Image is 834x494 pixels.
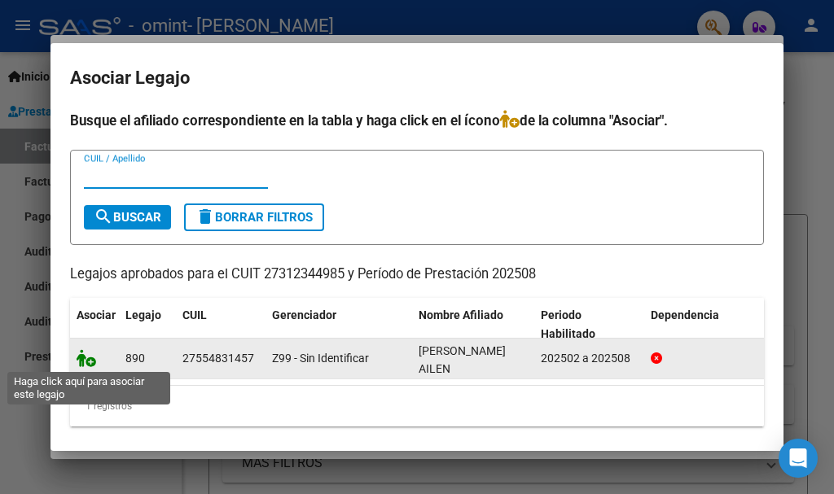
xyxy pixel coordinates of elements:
[70,298,119,352] datatable-header-cell: Asociar
[77,308,116,321] span: Asociar
[125,352,145,365] span: 890
[70,110,764,131] h4: Busque el afiliado correspondiente en la tabla y haga click en el ícono de la columna "Asociar".
[182,308,207,321] span: CUIL
[125,308,161,321] span: Legajo
[412,298,534,352] datatable-header-cell: Nombre Afiliado
[272,352,369,365] span: Z99 - Sin Identificar
[541,349,638,368] div: 202502 a 202508
[272,308,336,321] span: Gerenciador
[84,205,171,230] button: Buscar
[195,207,215,226] mat-icon: delete
[266,298,412,352] datatable-header-cell: Gerenciador
[195,210,313,225] span: Borrar Filtros
[70,264,764,285] p: Legajos aprobados para el CUIT 27312344985 y Período de Prestación 202508
[94,207,113,226] mat-icon: search
[644,298,766,352] datatable-header-cell: Dependencia
[176,298,266,352] datatable-header-cell: CUIL
[779,439,818,478] div: Open Intercom Messenger
[184,203,324,231] button: Borrar Filtros
[119,298,176,352] datatable-header-cell: Legajo
[534,298,644,352] datatable-header-cell: Periodo Habilitado
[94,210,161,225] span: Buscar
[70,386,764,426] div: 1 registros
[651,308,719,321] span: Dependencia
[70,63,764,94] h2: Asociar Legajo
[182,349,254,368] div: 27554831457
[541,308,595,340] span: Periodo Habilitado
[419,344,506,376] span: CIBEIRA CAMILA AILEN
[419,308,503,321] span: Nombre Afiliado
